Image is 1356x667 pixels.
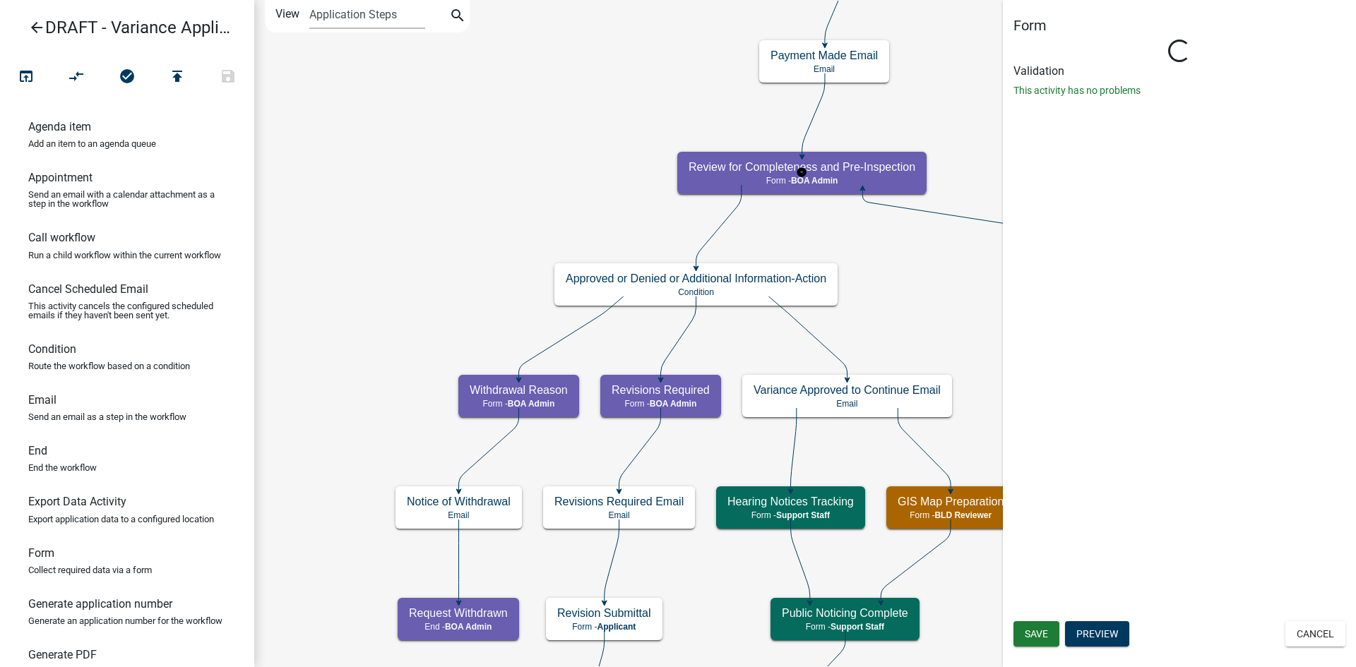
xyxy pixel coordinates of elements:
[689,160,915,174] h5: Review for Completeness and Pre-Inspection
[409,622,508,632] p: End -
[566,272,826,285] h5: Approved or Denied or Additional Information-Action
[557,622,651,632] p: Form -
[28,231,95,244] h6: Call workflow
[831,622,884,632] span: Support Staff
[1013,64,1345,78] h6: Validation
[28,19,45,39] i: arrow_back
[119,68,136,88] i: check_circle
[407,510,511,520] p: Email
[650,399,696,409] span: BOA Admin
[28,190,226,208] p: Send an email with a calendar attachment as a step in the workflow
[28,301,226,320] p: This activity cancels the configured scheduled emails if they haven't been sent yet.
[28,495,126,508] h6: Export Data Activity
[754,383,941,397] h5: Variance Approved to Continue Email
[11,11,232,44] a: DRAFT - Variance Application
[220,68,237,88] i: save
[754,399,941,409] p: Email
[28,171,93,184] h6: Appointment
[28,648,97,661] h6: Generate PDF
[28,120,91,133] h6: Agenda item
[203,62,254,92] button: Save
[51,62,102,92] button: Auto Layout
[28,597,172,611] h6: Generate application number
[1285,621,1345,647] button: Cancel
[782,622,908,632] p: Form -
[612,399,710,409] p: Form -
[771,49,878,62] h5: Payment Made Email
[1,62,52,92] button: Test Workflow
[554,495,684,508] h5: Revisions Required Email
[28,393,56,407] h6: Email
[727,495,854,508] h5: Hearing Notices Tracking
[18,68,35,88] i: open_in_browser
[28,251,221,260] p: Run a child workflow within the current workflow
[409,606,508,620] h5: Request Withdrawn
[791,176,838,186] span: BOA Admin
[28,616,222,625] p: Generate an application number for the workflow
[152,62,203,92] button: Publish
[28,515,214,524] p: Export application data to a configured location
[1065,621,1129,647] button: Preview
[445,622,492,632] span: BOA Admin
[28,342,76,356] h6: Condition
[612,383,710,397] h5: Revisions Required
[1013,83,1345,98] p: This activity has no problems
[69,68,85,88] i: compare_arrows
[169,68,186,88] i: publish
[28,139,156,148] p: Add an item to an agenda queue
[566,287,826,297] p: Condition
[557,606,651,620] h5: Revision Submittal
[554,510,684,520] p: Email
[1013,621,1059,647] button: Save
[470,383,568,397] h5: Withdrawal Reason
[1,62,254,96] div: Workflow actions
[446,6,469,28] button: search
[407,495,511,508] h5: Notice of Withdrawal
[28,463,97,472] p: End the workflow
[28,282,148,296] h6: Cancel Scheduled Email
[28,546,54,560] h6: Form
[449,7,466,27] i: search
[597,622,636,632] span: Applicant
[776,510,830,520] span: Support Staff
[689,176,915,186] p: Form -
[470,399,568,409] p: Form -
[28,565,152,575] p: Collect required data via a form
[28,361,190,371] p: Route the workflow based on a condition
[934,510,992,520] span: BLD Reviewer
[898,510,1004,520] p: Form -
[508,399,554,409] span: BOA Admin
[771,64,878,74] p: Email
[102,62,153,92] button: No problems
[727,510,854,520] p: Form -
[898,495,1004,508] h5: GIS Map Preparation
[28,412,186,421] p: Send an email as a step in the workflow
[1025,628,1048,639] span: Save
[782,606,908,620] h5: Public Noticing Complete
[28,444,47,457] h6: End
[1013,17,1345,34] h5: Form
